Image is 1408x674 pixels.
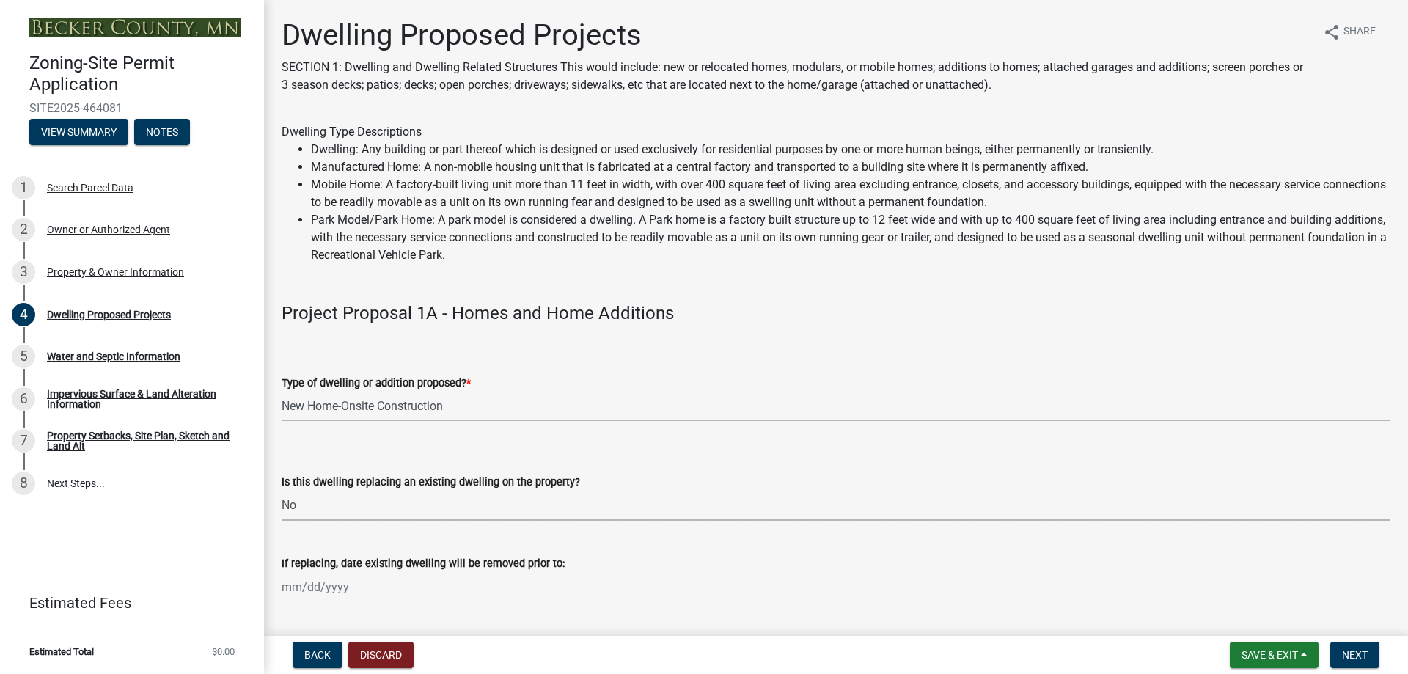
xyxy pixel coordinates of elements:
[1311,18,1387,46] button: shareShare
[134,119,190,145] button: Notes
[1242,649,1298,661] span: Save & Exit
[47,183,133,193] div: Search Parcel Data
[293,642,342,668] button: Back
[12,260,35,284] div: 3
[29,18,241,37] img: Becker County, Minnesota
[12,345,35,368] div: 5
[282,572,416,602] input: mm/dd/yyyy
[282,18,1311,53] h1: Dwelling Proposed Projects
[29,53,252,95] h4: Zoning-Site Permit Application
[282,59,1311,94] p: SECTION 1: Dwelling and Dwelling Related Structures This would include: new or relocated homes, m...
[212,647,235,656] span: $0.00
[304,649,331,661] span: Back
[282,303,1390,324] h4: Project Proposal 1A - Homes and Home Additions
[1230,642,1319,668] button: Save & Exit
[12,588,241,618] a: Estimated Fees
[47,431,241,451] div: Property Setbacks, Site Plan, Sketch and Land Alt
[12,429,35,453] div: 7
[311,176,1390,211] li: Mobile Home: A factory-built living unit more than 11 feet in width, with over 400 square feet of...
[29,101,235,115] span: SITE2025-464081
[12,218,35,241] div: 2
[1343,23,1376,41] span: Share
[12,472,35,495] div: 8
[348,642,414,668] button: Discard
[29,647,94,656] span: Estimated Total
[282,378,471,389] label: Type of dwelling or addition proposed?
[12,303,35,326] div: 4
[12,176,35,199] div: 1
[1342,649,1368,661] span: Next
[311,211,1390,264] li: Park Model/Park Home: A park model is considered a dwelling. A Park home is a factory built struc...
[1330,642,1379,668] button: Next
[311,141,1390,158] li: Dwelling: Any building or part thereof which is designed or used exclusively for residential purp...
[134,127,190,139] wm-modal-confirm: Notes
[311,158,1390,176] li: Manufactured Home: A non-mobile housing unit that is fabricated at a central factory and transpor...
[47,309,171,320] div: Dwelling Proposed Projects
[29,119,128,145] button: View Summary
[12,387,35,411] div: 6
[47,389,241,409] div: Impervious Surface & Land Alteration Information
[282,477,580,488] label: Is this dwelling replacing an existing dwelling on the property?
[47,351,180,362] div: Water and Septic Information
[47,224,170,235] div: Owner or Authorized Agent
[282,559,565,569] label: If replacing, date existing dwelling will be removed prior to:
[1323,23,1341,41] i: share
[282,123,1390,264] div: Dwelling Type Descriptions
[47,267,184,277] div: Property & Owner Information
[29,127,128,139] wm-modal-confirm: Summary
